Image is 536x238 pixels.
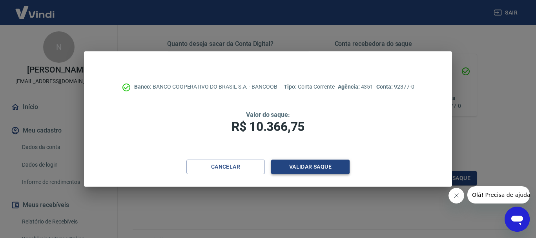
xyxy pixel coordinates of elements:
[338,84,361,90] span: Agência:
[246,111,290,118] span: Valor do saque:
[186,160,265,174] button: Cancelar
[134,84,153,90] span: Banco:
[376,84,394,90] span: Conta:
[284,84,298,90] span: Tipo:
[338,83,373,91] p: 4351
[505,207,530,232] iframe: Botão para abrir a janela de mensagens
[5,5,66,12] span: Olá! Precisa de ajuda?
[271,160,350,174] button: Validar saque
[284,83,335,91] p: Conta Corrente
[376,83,414,91] p: 92377-0
[232,119,304,134] span: R$ 10.366,75
[467,186,530,203] iframe: Mensagem da empresa
[134,83,277,91] p: BANCO COOPERATIVO DO BRASIL S.A. - BANCOOB
[448,188,464,203] iframe: Fechar mensagem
